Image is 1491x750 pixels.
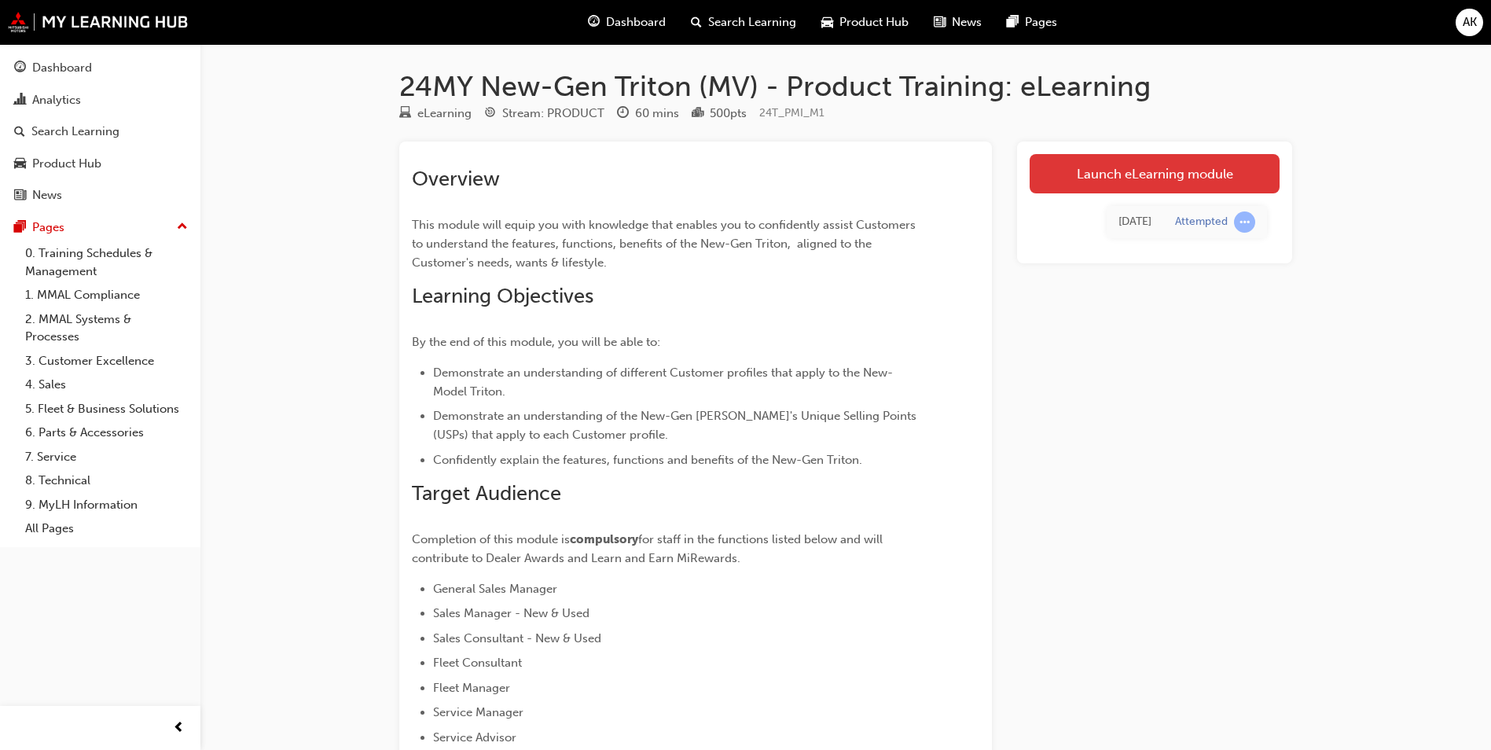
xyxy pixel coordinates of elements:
span: Service Manager [433,705,523,719]
span: Fleet Consultant [433,656,522,670]
div: Stream: PRODUCT [502,105,604,123]
span: Learning Objectives [412,284,593,308]
span: Search Learning [708,13,796,31]
span: Fleet Manager [433,681,510,695]
span: for staff in the functions listed below and will contribute to Dealer Awards and Learn and Earn M... [412,532,886,565]
a: 2. MMAL Systems & Processes [19,307,194,349]
a: Search Learning [6,117,194,146]
span: Target Audience [412,481,561,506]
div: Analytics [32,91,81,109]
span: Confidently explain the features, functions and benefits of the New-Gen Triton. [433,453,862,467]
a: All Pages [19,517,194,541]
span: search-icon [14,125,25,139]
span: Demonstrate an understanding of the New-Gen [PERSON_NAME]'s Unique Selling Points (USPs) that app... [433,409,920,442]
span: target-icon [484,107,496,121]
span: Learning resource code [759,106,824,119]
a: 5. Fleet & Business Solutions [19,397,194,421]
button: Pages [6,213,194,242]
a: 8. Technical [19,469,194,493]
span: guage-icon [588,13,600,32]
span: up-icon [177,217,188,237]
a: Launch eLearning module [1030,154,1280,193]
div: Type [399,104,472,123]
span: General Sales Manager [433,582,557,596]
span: car-icon [821,13,833,32]
span: Overview [412,167,500,191]
span: chart-icon [14,94,26,108]
div: Dashboard [32,59,92,77]
a: search-iconSearch Learning [678,6,809,39]
div: Search Learning [31,123,119,141]
span: Demonstrate an understanding of different Customer profiles that apply to the New-Model Triton. [433,366,893,399]
div: Stream [484,104,604,123]
a: 4. Sales [19,373,194,397]
div: News [32,186,62,204]
span: Sales Consultant - New & Used [433,631,601,645]
button: DashboardAnalyticsSearch LearningProduct HubNews [6,50,194,213]
span: podium-icon [692,107,703,121]
a: 3. Customer Excellence [19,349,194,373]
span: prev-icon [173,719,185,738]
span: Product Hub [839,13,909,31]
button: AK [1456,9,1483,36]
div: Product Hub [32,155,101,173]
div: Pages [32,219,64,237]
span: compulsory [570,532,638,546]
span: learningResourceType_ELEARNING-icon [399,107,411,121]
span: This module will equip you with knowledge that enables you to confidently assist Customers to und... [412,218,919,270]
div: eLearning [417,105,472,123]
span: learningRecordVerb_ATTEMPT-icon [1234,211,1255,233]
span: clock-icon [617,107,629,121]
span: guage-icon [14,61,26,75]
a: Analytics [6,86,194,115]
span: news-icon [14,189,26,203]
div: Points [692,104,747,123]
span: pages-icon [14,221,26,235]
span: Pages [1025,13,1057,31]
a: pages-iconPages [994,6,1070,39]
div: Attempted [1175,215,1228,230]
span: By the end of this module, you will be able to: [412,335,660,349]
span: news-icon [934,13,946,32]
a: News [6,181,194,210]
span: Sales Manager - New & Used [433,606,589,620]
span: car-icon [14,157,26,171]
a: Dashboard [6,53,194,83]
div: Tue Aug 27 2024 11:25:47 GMT+1000 (Australian Eastern Standard Time) [1118,213,1151,231]
a: 9. MyLH Information [19,493,194,517]
a: Product Hub [6,149,194,178]
a: guage-iconDashboard [575,6,678,39]
span: pages-icon [1007,13,1019,32]
span: Completion of this module is [412,532,570,546]
a: 7. Service [19,445,194,469]
div: 500 pts [710,105,747,123]
div: Duration [617,104,679,123]
span: Dashboard [606,13,666,31]
a: 0. Training Schedules & Management [19,241,194,283]
a: news-iconNews [921,6,994,39]
span: News [952,13,982,31]
span: Service Advisor [433,730,516,744]
a: 1. MMAL Compliance [19,283,194,307]
span: search-icon [691,13,702,32]
div: 60 mins [635,105,679,123]
a: car-iconProduct Hub [809,6,921,39]
h1: 24MY New-Gen Triton (MV) - Product Training: eLearning [399,69,1292,104]
a: 6. Parts & Accessories [19,421,194,445]
img: mmal [8,12,189,32]
span: AK [1463,13,1477,31]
